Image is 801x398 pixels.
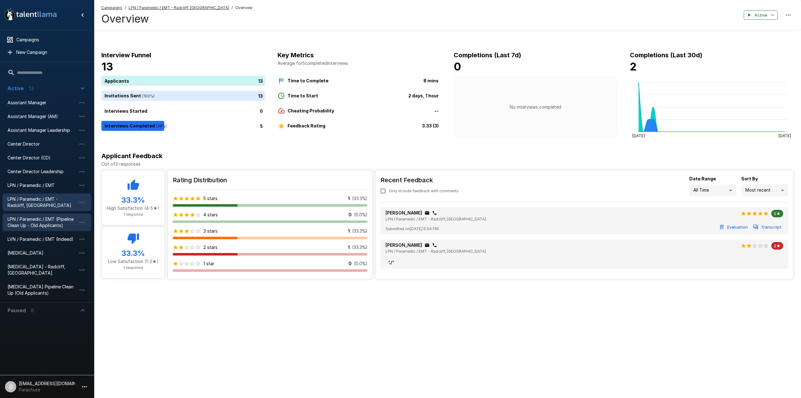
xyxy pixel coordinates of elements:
[349,212,352,218] p: 0
[352,195,367,202] p: ( 33.3 %)
[752,222,783,232] button: Transcript
[101,60,113,73] b: 13
[203,195,217,202] p: 5 stars
[288,108,334,113] b: Cheating Probability
[203,244,217,251] p: 2 stars
[689,176,716,181] b: Date Range
[107,195,160,205] h5: 33.3 %
[630,60,637,73] b: 2
[778,133,791,138] tspan: [DATE]
[288,123,325,128] b: Feedback Rating
[432,243,437,248] div: Click to copy
[123,212,143,217] span: 1 response
[422,123,439,128] b: 3.33 (3)
[385,249,486,254] span: LPN / Paramedic / EMT - Radcliff, [GEOGRAPHIC_DATA]
[203,261,214,267] p: 1 star
[348,228,350,234] p: 1
[385,226,439,232] span: Submitted on [DATE] 6:04 PM
[107,248,160,258] h5: 33.3 %
[385,210,422,216] p: [PERSON_NAME]
[354,261,367,267] p: ( 0.0 %)
[630,51,702,59] b: Completions (Last 30d)
[101,161,793,167] p: Out of 3 responses
[389,188,459,194] span: Only include feedback with comments
[741,184,788,196] div: Most recent
[385,242,422,248] p: [PERSON_NAME]
[278,60,441,66] p: Average for 5 completed interviews
[380,175,464,185] h6: Recent Feedback
[454,60,461,73] b: 0
[101,12,253,25] h4: Overview
[689,184,736,196] div: All Time
[510,104,561,110] p: No interviews completed
[258,93,263,99] p: 13
[632,133,645,138] tspan: [DATE]
[349,261,352,267] p: 0
[454,51,521,59] b: Completions (Last 7d)
[352,228,367,234] p: ( 33.3 %)
[107,205,160,211] p: High Satisfaction (4-5★)
[348,244,350,251] p: 1
[260,108,263,114] p: 0
[288,93,318,98] b: Time to Start
[434,108,439,113] b: --
[173,175,367,185] h6: Rating Distribution
[425,210,430,215] div: Click to copy
[771,211,783,216] span: 5★
[258,78,263,84] p: 13
[203,228,217,234] p: 3 stars
[718,222,749,232] button: Evaluation
[408,93,439,98] b: 2 days, 1 hour
[288,78,329,83] b: Time to Complete
[385,217,486,221] span: LPN / Paramedic / EMT - Radcliff, [GEOGRAPHIC_DATA]
[425,243,430,248] div: Click to copy
[423,78,439,83] b: 8 mins
[744,10,778,20] button: Active
[101,51,151,59] b: Interview Funnel
[771,243,783,248] span: 2★
[101,152,162,160] b: Applicant Feedback
[352,244,367,251] p: ( 33.3 %)
[203,212,218,218] p: 4 stars
[260,123,263,129] p: 5
[348,195,350,202] p: 1
[278,51,314,59] b: Key Metrics
[741,176,758,181] b: Sort By
[354,212,367,218] p: ( 0.0 %)
[385,257,783,268] div: " J "
[107,258,160,265] p: Low Satisfaction (1-2★)
[432,210,437,215] div: Click to copy
[123,265,143,270] span: 1 response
